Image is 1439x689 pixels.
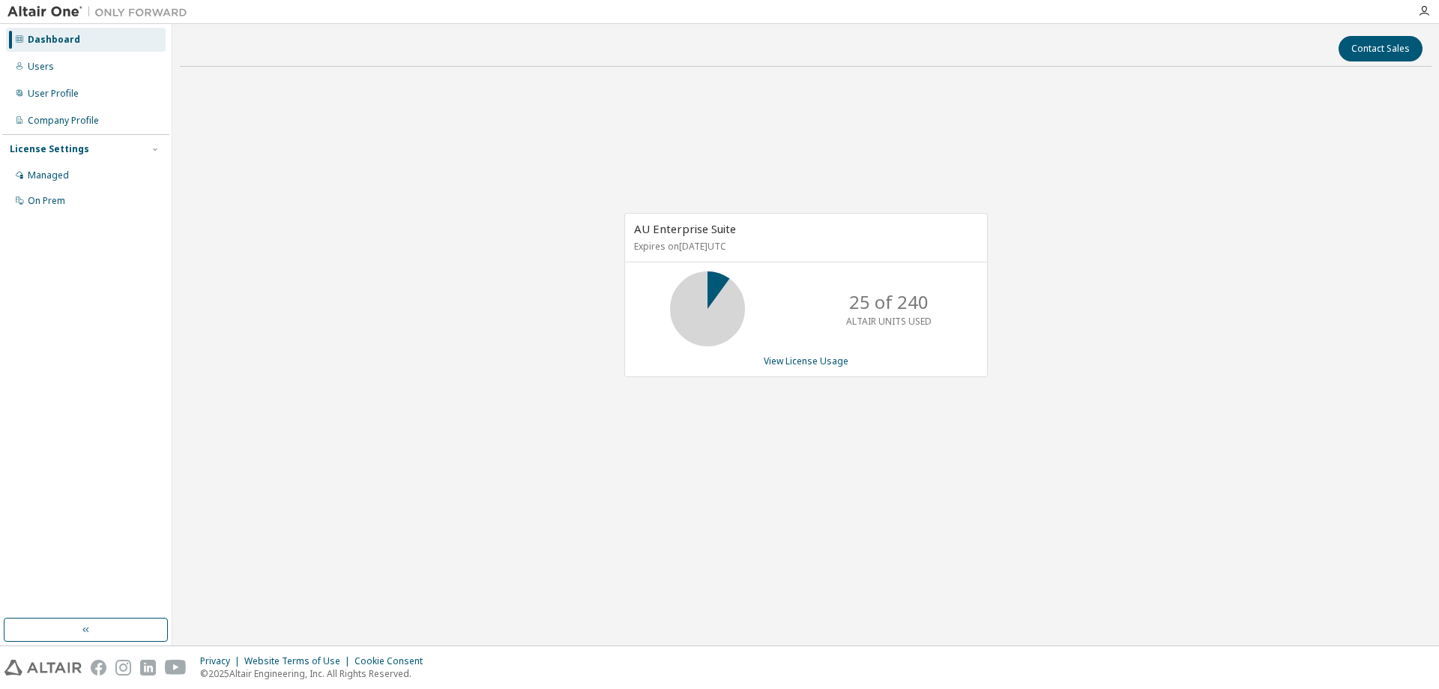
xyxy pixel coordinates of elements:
button: Contact Sales [1339,36,1423,61]
div: Privacy [200,655,244,667]
p: ALTAIR UNITS USED [846,315,932,328]
p: Expires on [DATE] UTC [634,240,974,253]
div: On Prem [28,195,65,207]
div: Website Terms of Use [244,655,355,667]
div: Managed [28,169,69,181]
img: Altair One [7,4,195,19]
img: linkedin.svg [140,660,156,676]
span: AU Enterprise Suite [634,221,736,236]
img: youtube.svg [165,660,187,676]
a: View License Usage [764,355,848,367]
div: Company Profile [28,115,99,127]
img: altair_logo.svg [4,660,82,676]
img: instagram.svg [115,660,131,676]
div: License Settings [10,143,89,155]
p: © 2025 Altair Engineering, Inc. All Rights Reserved. [200,667,432,680]
p: 25 of 240 [849,289,929,315]
div: Users [28,61,54,73]
div: Cookie Consent [355,655,432,667]
div: Dashboard [28,34,80,46]
img: facebook.svg [91,660,106,676]
div: User Profile [28,88,79,100]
